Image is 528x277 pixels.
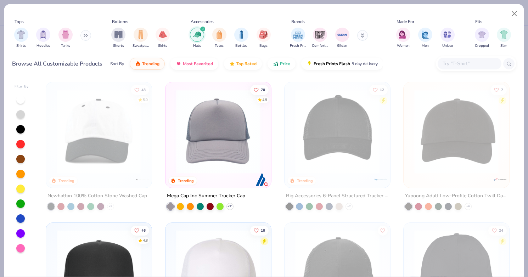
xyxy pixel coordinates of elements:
[293,29,303,40] img: Fresh Prints Image
[237,30,245,39] img: Bottles Image
[374,173,388,187] img: Big Accessories logo
[440,28,455,49] button: filter button
[286,192,389,200] div: Big Accessories 6-Panel Structured Trucker Cap
[397,18,414,25] div: Made For
[442,60,496,68] input: Try "T-Shirt"
[110,61,124,67] div: Sort By
[312,28,328,49] button: filter button
[250,226,268,236] button: Like
[36,28,50,49] div: filter for Hoodies
[369,85,388,95] button: Like
[335,28,349,49] button: filter button
[315,29,325,40] img: Comfort Colors Image
[383,89,474,174] img: 0440a959-6f9e-4322-ab98-6a5bdd08cab2
[291,18,305,25] div: Brands
[36,28,50,49] button: filter button
[229,61,235,67] img: TopRated.gif
[418,28,432,49] div: filter for Men
[440,28,455,49] div: filter for Unisex
[215,30,223,39] img: Totes Image
[314,61,350,67] span: Fresh Prints Flash
[156,28,170,49] button: filter button
[236,61,257,67] span: Top Rated
[176,61,181,67] img: most_fav.gif
[47,192,147,200] div: Newhattan 100% Cotton Stone Washed Cap
[141,229,146,232] span: 46
[112,18,128,25] div: Bottoms
[442,43,453,49] span: Unisex
[268,58,296,70] button: Price
[14,28,28,49] button: filter button
[133,28,149,49] button: filter button
[411,89,502,174] img: 91da48b3-aa69-409d-b468-4b74b3526cc0
[347,204,351,209] span: + 2
[475,28,489,49] button: filter button
[490,85,507,95] button: Like
[396,28,410,49] div: filter for Women
[352,60,378,68] span: 5 day delivery
[466,204,470,209] span: + 6
[190,28,204,49] div: filter for Hats
[301,58,383,70] button: Fresh Prints Flash5 day delivery
[312,28,328,49] div: filter for Comfort Colors
[259,43,268,49] span: Bags
[378,226,388,236] button: Like
[399,30,407,39] img: Women Image
[136,173,150,187] img: Newhattan logo
[380,88,384,91] span: 12
[475,18,482,25] div: Fits
[190,28,204,49] button: filter button
[167,192,245,200] div: Mega Cap Inc Summer Trucker Cap
[422,43,429,49] span: Men
[109,204,112,209] span: + 9
[137,30,145,39] img: Sweatpants Image
[508,7,521,21] button: Close
[111,28,125,49] button: filter button
[58,28,73,49] button: filter button
[143,97,148,102] div: 5.0
[290,43,306,49] span: Fresh Prints
[259,30,267,39] img: Bags Image
[215,43,224,49] span: Totes
[130,58,165,70] button: Trending
[142,61,159,67] span: Trending
[234,28,248,49] button: filter button
[493,173,507,187] img: Yupoong logo
[255,173,269,187] img: Mega Cap Inc logo
[58,28,73,49] div: filter for Tanks
[15,18,24,25] div: Tops
[170,58,218,70] button: Most Favorited
[141,88,146,91] span: 48
[312,43,328,49] span: Comfort Colors
[36,43,50,49] span: Hoodies
[397,43,410,49] span: Women
[234,28,248,49] div: filter for Bottles
[235,43,247,49] span: Bottles
[475,43,489,49] span: Cropped
[159,30,167,39] img: Skirts Image
[443,30,451,39] img: Unisex Image
[14,28,28,49] div: filter for Shirts
[62,30,69,39] img: Tanks Image
[488,226,507,236] button: Like
[212,28,226,49] button: filter button
[501,88,503,91] span: 7
[257,28,271,49] div: filter for Bags
[500,30,508,39] img: Slim Image
[405,192,508,200] div: Yupoong Adult Low-Profile Cotton Twill Dad Cap
[224,58,262,70] button: Top Rated
[262,97,267,102] div: 4.9
[53,89,145,174] img: d77f1ec2-bb90-48d6-8f7f-dc067ae8652d
[131,85,149,95] button: Like
[114,30,123,39] img: Shorts Image
[260,229,265,232] span: 10
[421,30,429,39] img: Men Image
[111,28,125,49] div: filter for Shorts
[113,43,124,49] span: Shorts
[173,89,264,174] img: 9e140c90-e119-4704-82d8-5c3fb2806cdf
[193,43,201,49] span: Hats
[227,204,232,209] span: + 31
[497,28,511,49] button: filter button
[337,43,347,49] span: Gildan
[143,238,148,243] div: 4.8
